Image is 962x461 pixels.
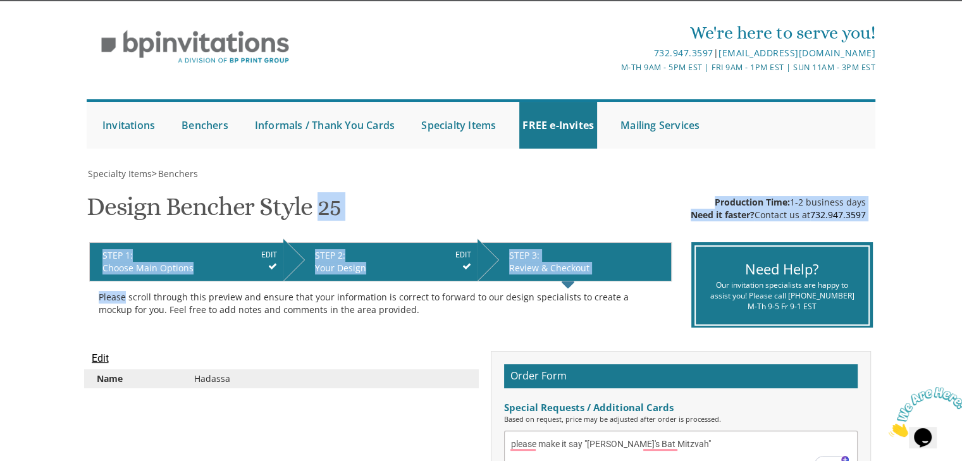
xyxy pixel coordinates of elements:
[261,249,277,261] input: EDIT
[157,168,198,180] a: Benchers
[455,249,471,261] input: EDIT
[99,291,662,316] div: Please scroll through this preview and ensure that your information is correct to forward to our ...
[92,351,109,366] input: Edit
[185,372,476,385] div: Hadassa
[102,249,277,262] div: STEP 1:
[691,209,755,221] span: Need it faster?
[252,102,398,149] a: Informals / Thank You Cards
[617,102,703,149] a: Mailing Services
[5,5,83,55] img: Chat attention grabber
[504,414,858,424] div: Based on request, price may be adjusted after order is processed.
[152,168,198,180] span: >
[315,249,471,262] div: STEP 2:
[315,262,471,274] div: Your Design
[519,102,597,149] a: FREE e-Invites
[504,401,858,414] div: Special Requests / Additional Cards
[884,382,962,442] iframe: To enrich screen reader interactions, please activate Accessibility in Grammarly extension settings
[653,47,713,59] a: 732.947.3597
[691,196,866,221] div: 1-2 business days Contact us at
[87,21,304,73] img: BP Invitation Loft
[418,102,499,149] a: Specialty Items
[715,196,790,208] span: Production Time:
[509,262,665,274] div: Review & Checkout
[509,249,665,262] div: STEP 3:
[350,20,875,46] div: We're here to serve you!
[158,168,198,180] span: Benchers
[350,46,875,61] div: |
[87,168,152,180] a: Specialty Items
[102,262,277,274] div: Choose Main Options
[504,364,858,388] h2: Order Form
[99,102,158,149] a: Invitations
[88,168,152,180] span: Specialty Items
[705,259,859,279] div: Need Help?
[810,209,866,221] a: 732.947.3597
[718,47,875,59] a: [EMAIL_ADDRESS][DOMAIN_NAME]
[350,61,875,74] div: M-Th 9am - 5pm EST | Fri 9am - 1pm EST | Sun 11am - 3pm EST
[87,372,184,385] div: Name
[705,280,859,312] div: Our invitation specialists are happy to assist you! Please call [PHONE_NUMBER] M-Th 9-5 Fr 9-1 EST
[178,102,231,149] a: Benchers
[87,193,340,230] h1: Design Bencher Style 25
